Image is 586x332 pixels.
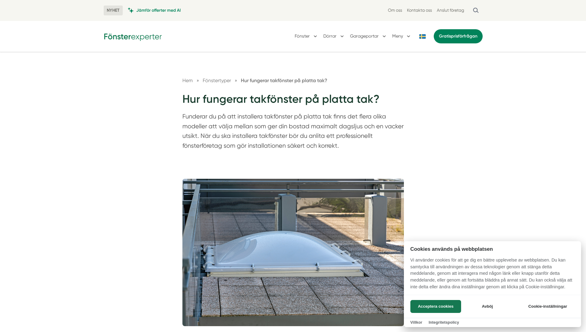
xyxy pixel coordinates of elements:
a: Integritetspolicy [429,320,459,325]
h2: Cookies används på webbplatsen [404,246,581,252]
button: Cookie-inställningar [521,300,575,313]
p: Vi använder cookies för att ge dig en bättre upplevelse av webbplatsen. Du kan samtycka till anvä... [404,257,581,294]
button: Acceptera cookies [410,300,461,313]
a: Villkor [410,320,422,325]
button: Avböj [463,300,512,313]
